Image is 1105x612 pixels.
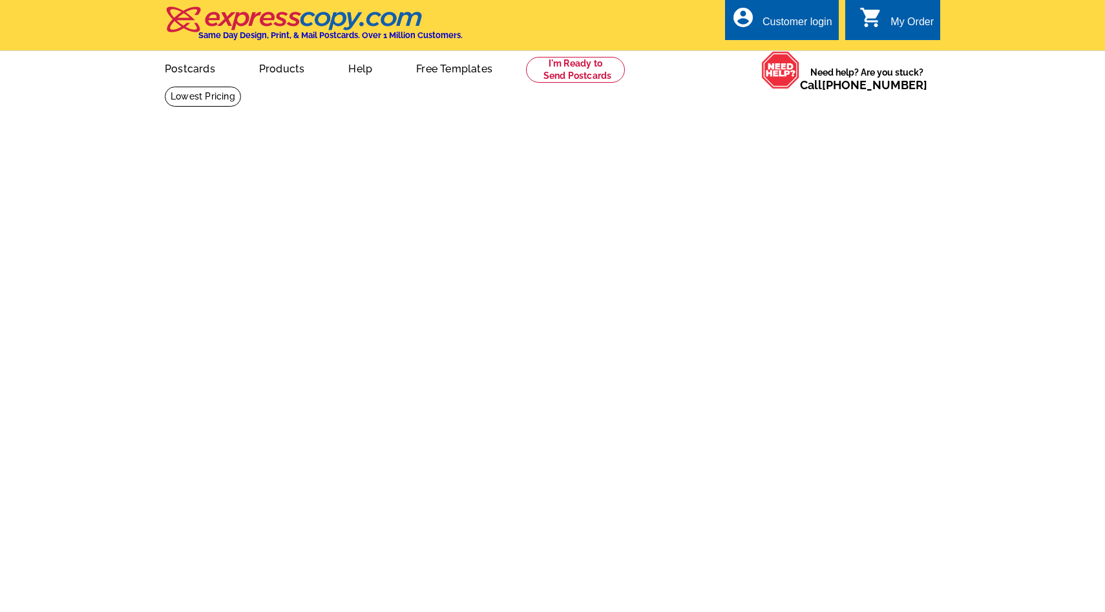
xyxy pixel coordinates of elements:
i: shopping_cart [859,6,883,29]
a: Postcards [144,52,236,83]
a: Free Templates [395,52,513,83]
img: help [761,51,800,89]
a: Same Day Design, Print, & Mail Postcards. Over 1 Million Customers. [165,16,463,40]
a: shopping_cart My Order [859,14,934,30]
i: account_circle [731,6,755,29]
a: [PHONE_NUMBER] [822,78,927,92]
div: My Order [890,16,934,34]
h4: Same Day Design, Print, & Mail Postcards. Over 1 Million Customers. [198,30,463,40]
span: Call [800,78,927,92]
a: Products [238,52,326,83]
a: account_circle Customer login [731,14,832,30]
span: Need help? Are you stuck? [800,66,934,92]
a: Help [328,52,393,83]
div: Customer login [763,16,832,34]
